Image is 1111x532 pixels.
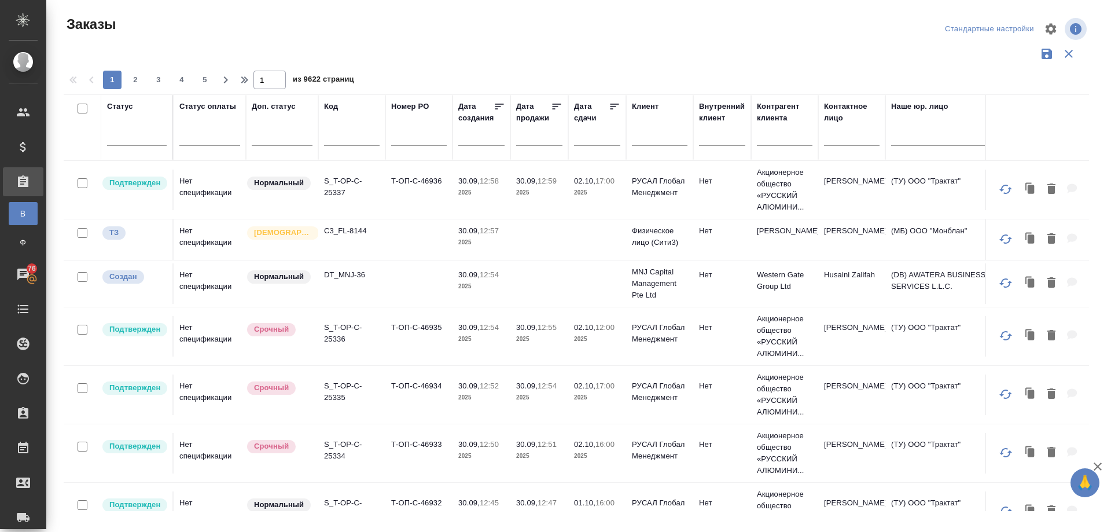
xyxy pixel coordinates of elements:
div: Внутренний клиент [699,101,745,124]
p: 30.09, [516,323,538,332]
p: Нормальный [254,177,304,189]
td: Нет спецификации [174,491,246,532]
button: Клонировать [1020,324,1042,348]
td: [PERSON_NAME] [818,375,885,415]
button: Удалить [1042,271,1061,295]
button: Обновить [992,380,1020,408]
p: Срочный [254,441,289,452]
td: (ТУ) ООО "Трактат" [885,170,1024,210]
p: 12:55 [538,323,557,332]
button: Удалить [1042,500,1061,523]
p: 30.09, [516,381,538,390]
p: S_T-OP-C-25335 [324,380,380,403]
p: Создан [109,271,137,282]
p: Срочный [254,324,289,335]
button: Обновить [992,322,1020,350]
td: [PERSON_NAME] [818,170,885,210]
td: Т-ОП-С-46932 [385,491,453,532]
button: Клонировать [1020,271,1042,295]
a: В [9,202,38,225]
td: Нет спецификации [174,433,246,474]
p: 30.09, [458,440,480,449]
div: Контрагент клиента [757,101,812,124]
p: Акционерное общество «РУССКИЙ АЛЮМИНИ... [757,430,812,476]
div: Статус по умолчанию для стандартных заказов [246,269,312,285]
p: Нет [699,497,745,509]
button: Сохранить фильтры [1036,43,1058,65]
p: 2025 [458,333,505,345]
td: Нет спецификации [174,170,246,210]
p: 30.09, [458,177,480,185]
p: РУСАЛ Глобал Менеджмент [632,497,687,520]
p: Нет [699,380,745,392]
div: Выставляет КМ после уточнения всех необходимых деталей и получения согласия клиента на запуск. С ... [101,322,167,337]
div: Выставляет КМ после уточнения всех необходимых деталей и получения согласия клиента на запуск. С ... [101,380,167,396]
td: Т-ОП-С-46933 [385,433,453,474]
p: 2025 [574,333,620,345]
p: 2025 [516,509,562,520]
p: Нормальный [254,271,304,282]
p: 12:45 [480,498,499,507]
p: 2025 [458,237,505,248]
div: Выставляется автоматически для первых 3 заказов нового контактного лица. Особое внимание [246,225,312,241]
div: split button [942,20,1037,38]
div: Выставляет КМ после уточнения всех необходимых деталей и получения согласия клиента на запуск. С ... [101,497,167,513]
p: ТЗ [109,227,119,239]
td: Нет спецификации [174,219,246,260]
p: 02.10, [574,440,595,449]
div: Статус по умолчанию для стандартных заказов [246,497,312,513]
button: Обновить [992,225,1020,253]
p: РУСАЛ Глобал Менеджмент [632,439,687,462]
div: Выставляет КМ после уточнения всех необходимых деталей и получения согласия клиента на запуск. С ... [101,439,167,454]
p: 2025 [574,450,620,462]
td: Т-ОП-С-46936 [385,170,453,210]
td: Т-ОП-С-46934 [385,375,453,415]
div: Дата создания [458,101,494,124]
span: Посмотреть информацию [1065,18,1089,40]
p: 2025 [516,187,562,199]
p: Western Gate Group Ltd [757,269,812,292]
a: Ф [9,231,38,254]
button: 🙏 [1070,468,1099,497]
button: Клонировать [1020,228,1042,251]
div: Статус оплаты [179,101,236,112]
button: Удалить [1042,228,1061,251]
div: Доп. статус [252,101,296,112]
p: Нет [699,269,745,281]
p: Подтвержден [109,441,160,452]
button: Обновить [992,175,1020,203]
p: 2025 [458,392,505,403]
p: 17:00 [595,177,615,185]
p: 2025 [516,450,562,462]
p: S_T-OP-C-25336 [324,322,380,345]
p: DT_MNJ-36 [324,269,380,281]
p: Срочный [254,382,289,394]
td: [PERSON_NAME] [818,491,885,532]
div: Наше юр. лицо [891,101,948,112]
button: 3 [149,71,168,89]
p: 12:54 [480,323,499,332]
p: MNJ Capital Management Pte Ltd [632,266,687,301]
p: РУСАЛ Глобал Менеджмент [632,322,687,345]
div: Выставляет КМ при отправке заказа на расчет верстке (для тикета) или для уточнения сроков на прои... [101,225,167,241]
div: Выставляется автоматически, если на указанный объем услуг необходимо больше времени в стандартном... [246,322,312,337]
p: 2025 [458,450,505,462]
p: S_T-OP-C-25337 [324,175,380,199]
button: 4 [172,71,191,89]
p: 2025 [516,333,562,345]
button: Клонировать [1020,383,1042,406]
p: Акционерное общество «РУССКИЙ АЛЮМИНИ... [757,372,812,418]
div: Контактное лицо [824,101,880,124]
td: [PERSON_NAME] [818,316,885,357]
p: 30.09, [458,270,480,279]
p: Акционерное общество «РУССКИЙ АЛЮМИНИ... [757,313,812,359]
td: Т-ОП-С-46935 [385,316,453,357]
p: [DEMOGRAPHIC_DATA] [254,227,312,239]
div: Дата сдачи [574,101,609,124]
p: 30.09, [516,177,538,185]
p: 2025 [574,187,620,199]
span: из 9622 страниц [293,72,354,89]
td: (ТУ) ООО "Трактат" [885,491,1024,532]
td: Нет спецификации [174,375,246,415]
p: 2025 [574,509,620,520]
